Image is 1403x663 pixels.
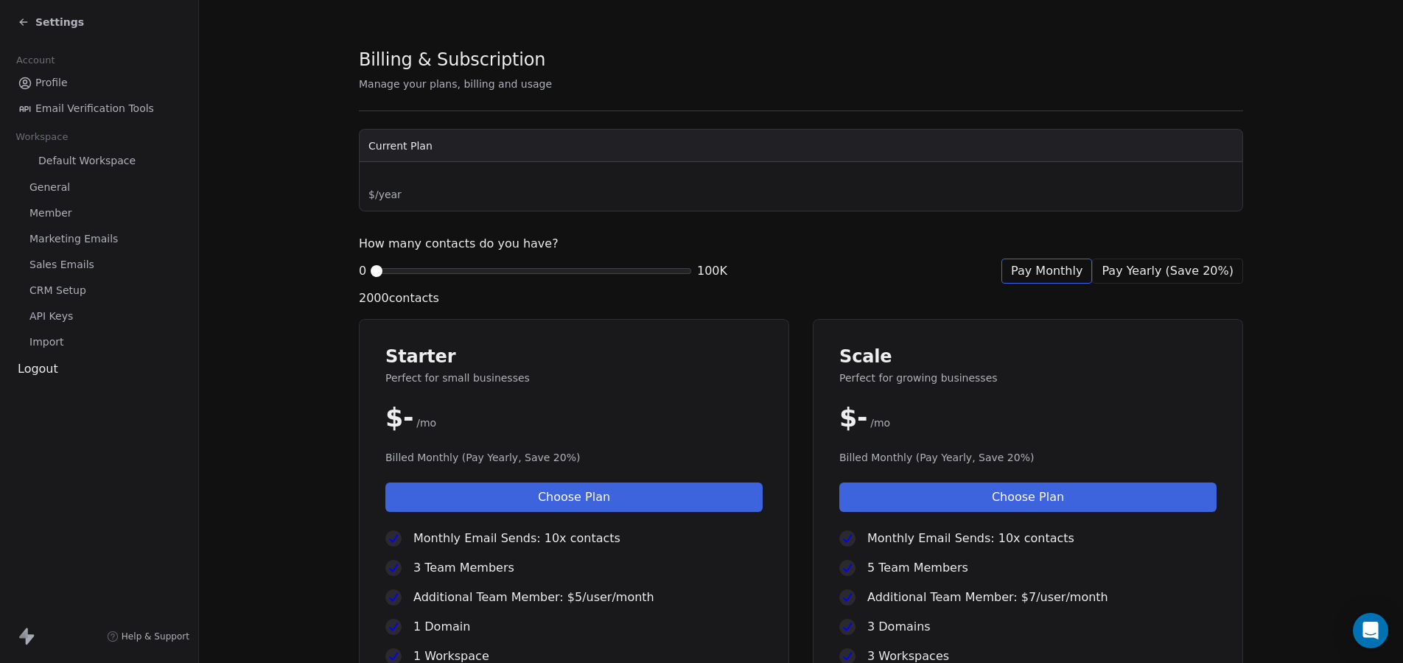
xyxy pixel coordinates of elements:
[12,97,186,121] a: Email Verification Tools
[416,415,436,430] span: /mo
[839,403,867,432] span: $ -
[359,78,552,90] span: Manage your plans, billing and usage
[867,589,1108,606] span: Additional Team Member: $7/user/month
[35,15,84,29] span: Settings
[359,235,559,253] span: How many contacts do you have?
[12,253,186,277] a: Sales Emails
[10,49,61,71] span: Account
[368,187,1151,202] span: $ / year
[122,631,189,642] span: Help & Support
[359,290,439,307] span: 2000 contacts
[867,530,1074,547] span: Monthly Email Sends: 10x contacts
[839,450,1217,465] span: Billed Monthly (Pay Yearly, Save 20%)
[12,71,186,95] a: Profile
[697,262,727,280] span: 100K
[12,201,186,225] a: Member
[35,75,68,91] span: Profile
[385,483,763,512] button: Choose Plan
[38,153,136,168] span: Default Workspace
[360,130,1242,162] th: Current Plan
[413,530,620,547] span: Monthly Email Sends: 10x contacts
[35,101,154,116] span: Email Verification Tools
[385,403,413,432] span: $ -
[10,126,74,148] span: Workspace
[385,345,763,368] span: Starter
[359,49,545,71] span: Billing & Subscription
[29,231,118,247] span: Marketing Emails
[359,262,366,280] span: 0
[12,278,186,303] a: CRM Setup
[1353,613,1388,648] div: Open Intercom Messenger
[413,618,470,636] span: 1 Domain
[839,345,1217,368] span: Scale
[1011,262,1082,280] span: Pay Monthly
[1102,262,1234,280] span: Pay Yearly (Save 20%)
[29,309,73,324] span: API Keys
[870,415,890,430] span: /mo
[29,180,70,195] span: General
[385,371,763,385] span: Perfect for small businesses
[12,175,186,200] a: General
[839,371,1217,385] span: Perfect for growing businesses
[29,334,63,350] span: Import
[867,618,931,636] span: 3 Domains
[12,304,186,329] a: API Keys
[107,631,189,642] a: Help & Support
[12,360,186,378] div: Logout
[29,257,94,273] span: Sales Emails
[12,227,186,251] a: Marketing Emails
[867,559,968,577] span: 5 Team Members
[385,450,763,465] span: Billed Monthly (Pay Yearly, Save 20%)
[413,589,654,606] span: Additional Team Member: $5/user/month
[413,559,514,577] span: 3 Team Members
[839,483,1217,512] button: Choose Plan
[29,283,86,298] span: CRM Setup
[29,206,72,221] span: Member
[12,330,186,354] a: Import
[18,15,84,29] a: Settings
